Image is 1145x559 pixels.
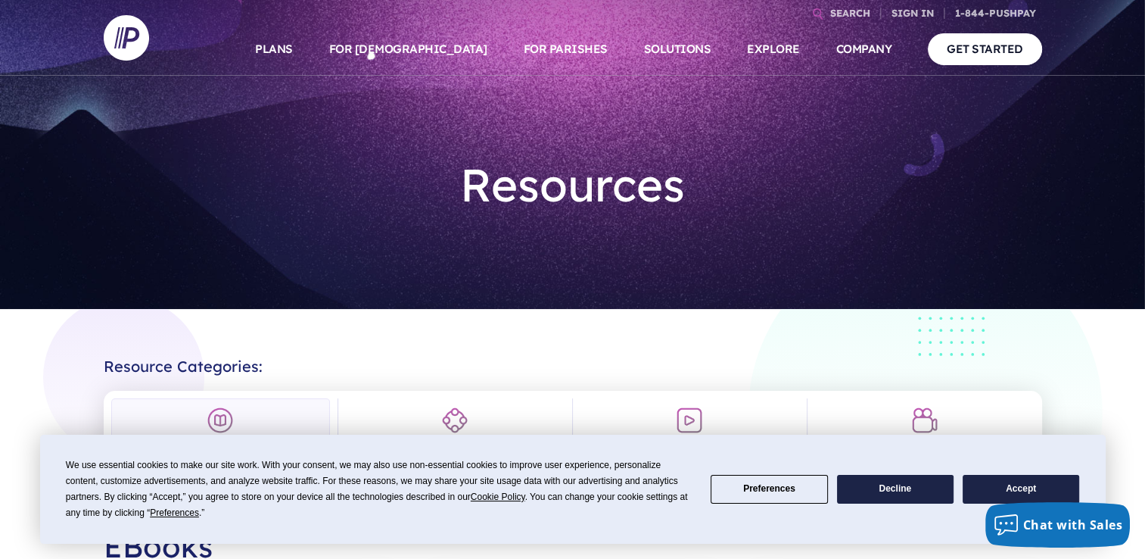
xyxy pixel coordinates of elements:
[928,33,1042,64] a: GET STARTED
[346,398,565,472] a: Infographics
[150,507,199,518] span: Preferences
[747,23,800,76] a: EXPLORE
[111,398,330,472] a: EBooks
[815,398,1034,472] a: Webinars
[836,23,892,76] a: COMPANY
[329,23,487,76] a: FOR [DEMOGRAPHIC_DATA]
[40,435,1106,544] div: Cookie Consent Prompt
[644,23,711,76] a: SOLUTIONS
[66,458,692,521] div: We use essential cookies to make our site work. With your consent, we may also use non-essential ...
[1023,517,1123,533] span: Chat with Sales
[255,23,293,76] a: PLANS
[524,23,608,76] a: FOR PARISHES
[837,475,954,504] button: Decline
[911,407,938,434] img: Webinars Icon
[676,407,703,434] img: Videos Icon
[711,475,827,504] button: Preferences
[963,475,1079,504] button: Accept
[350,145,795,224] h1: Resources
[104,345,1042,376] h2: Resource Categories:
[580,398,799,472] a: Videos
[207,407,234,434] img: EBooks Icon
[471,492,525,502] span: Cookie Policy
[441,407,468,434] img: Infographics Icon
[985,502,1131,548] button: Chat with Sales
